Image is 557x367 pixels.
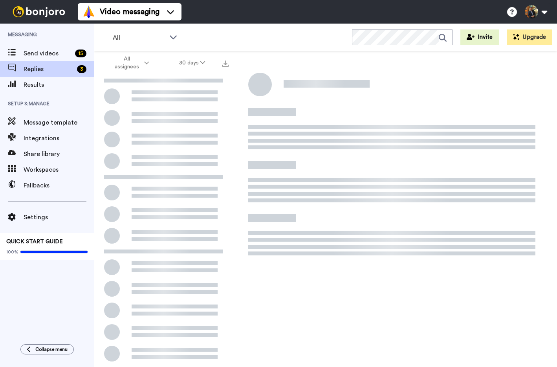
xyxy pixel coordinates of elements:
[113,33,165,42] span: All
[222,61,229,67] img: export.svg
[24,64,74,74] span: Replies
[6,239,63,244] span: QUICK START GUIDE
[24,134,94,143] span: Integrations
[220,57,231,69] button: Export all results that match these filters now.
[24,165,94,174] span: Workspaces
[77,65,86,73] div: 3
[20,344,74,354] button: Collapse menu
[24,80,94,90] span: Results
[75,50,86,57] div: 15
[100,6,159,17] span: Video messaging
[164,56,220,70] button: 30 days
[460,29,499,45] button: Invite
[96,52,164,74] button: All assignees
[9,6,68,17] img: bj-logo-header-white.svg
[6,249,18,255] span: 100%
[507,29,552,45] button: Upgrade
[24,149,94,159] span: Share library
[24,181,94,190] span: Fallbacks
[82,6,95,18] img: vm-color.svg
[24,49,72,58] span: Send videos
[35,346,68,352] span: Collapse menu
[24,118,94,127] span: Message template
[24,213,94,222] span: Settings
[111,55,143,71] span: All assignees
